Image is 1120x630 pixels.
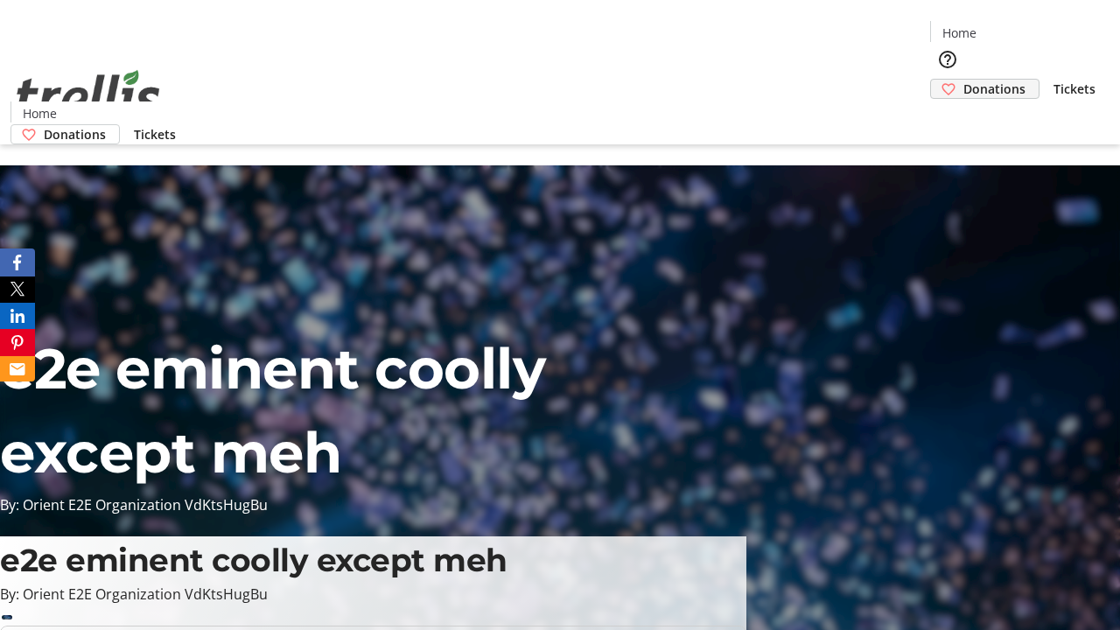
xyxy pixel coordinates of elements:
[10,51,166,138] img: Orient E2E Organization VdKtsHugBu's Logo
[931,24,987,42] a: Home
[930,99,965,134] button: Cart
[930,42,965,77] button: Help
[942,24,976,42] span: Home
[1039,80,1109,98] a: Tickets
[23,104,57,122] span: Home
[1053,80,1095,98] span: Tickets
[963,80,1025,98] span: Donations
[120,125,190,143] a: Tickets
[10,124,120,144] a: Donations
[11,104,67,122] a: Home
[44,125,106,143] span: Donations
[134,125,176,143] span: Tickets
[930,79,1039,99] a: Donations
